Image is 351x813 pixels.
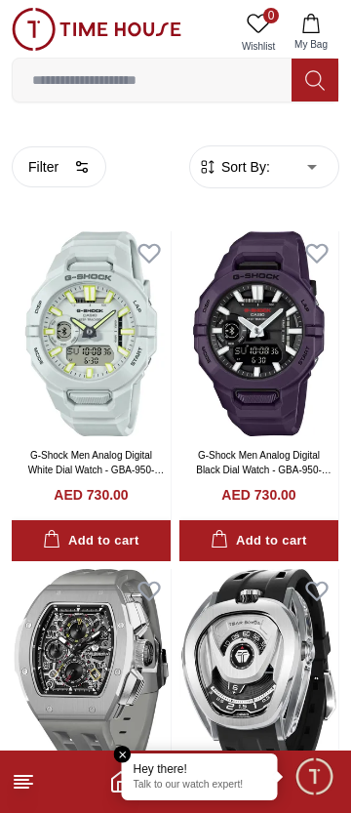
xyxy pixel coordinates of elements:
[43,530,138,552] div: Add to cart
[234,39,283,54] span: Wishlist
[179,231,338,436] img: G-Shock Men Analog Digital Black Dial Watch - GBA-950-2ADR
[114,746,132,763] em: Close tooltip
[54,485,128,505] h4: AED 730.00
[134,761,266,777] div: Hey there!
[293,755,336,798] div: Chat Widget
[28,450,165,490] a: G-Shock Men Analog Digital White Dial Watch - GBA-950-7ADR
[234,8,283,58] a: 0Wishlist
[198,157,270,177] button: Sort By:
[217,157,270,177] span: Sort By:
[179,569,338,774] img: TSAR BOMBA Men's Automatic Black Dial Watch - TB8213A-06 SET
[287,37,335,52] span: My Bag
[12,520,171,562] button: Add to cart
[263,8,279,23] span: 0
[134,779,266,793] p: Talk to our watch expert!
[12,231,171,436] img: G-Shock Men Analog Digital White Dial Watch - GBA-950-7ADR
[211,530,306,552] div: Add to cart
[283,8,339,58] button: My Bag
[179,520,338,562] button: Add to cart
[196,450,331,490] a: G-Shock Men Analog Digital Black Dial Watch - GBA-950-2ADR
[12,8,181,51] img: ...
[109,770,133,793] a: Home
[12,569,171,774] img: TSAR BOMBA Men's Analog Black Dial Watch - TB8214 C-Grey
[221,485,295,505] h4: AED 730.00
[12,146,106,187] button: Filter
